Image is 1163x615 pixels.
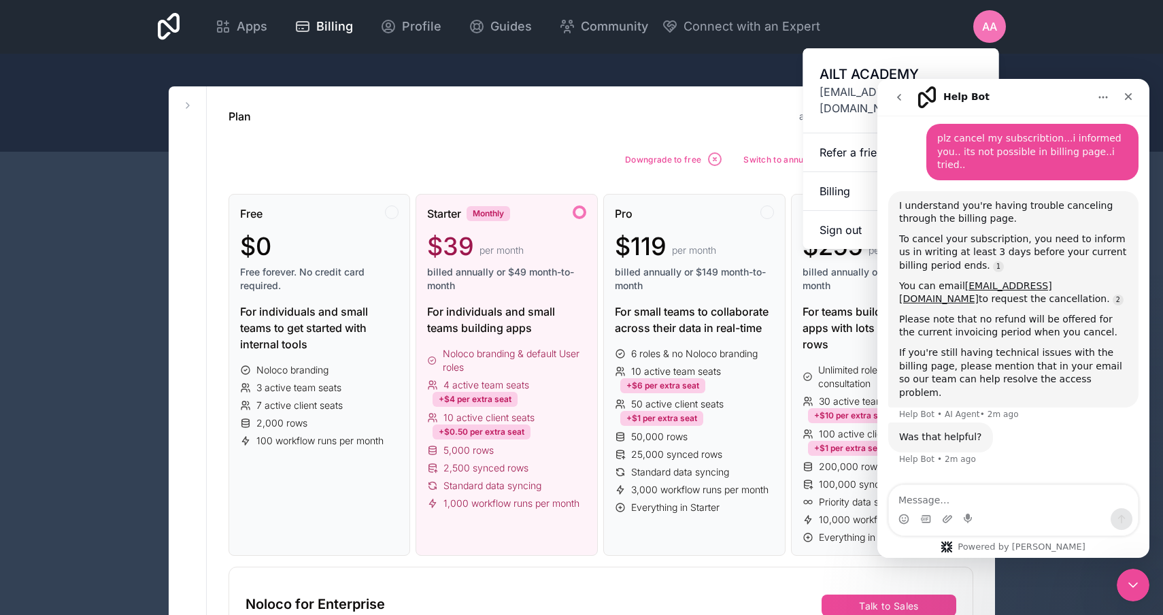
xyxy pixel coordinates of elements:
span: $255 [803,233,863,260]
span: 50 active client seats [631,397,724,411]
a: Apps [204,12,278,41]
div: +$1 per extra seat [808,441,891,456]
span: Noloco for Enterprise [246,595,385,614]
span: 3 active team seats [256,381,341,395]
span: 7 active client seats [256,399,343,412]
span: 6 roles & no Noloco branding [631,347,758,361]
span: $0 [240,233,271,260]
a: Billing [284,12,364,41]
span: Connect with an Expert [684,17,820,36]
span: 100 workflow runs per month [256,434,384,448]
span: per month [869,244,913,257]
span: 10 active team seats [631,365,721,378]
span: Profile [402,17,441,36]
span: 5,000 rows [443,444,494,457]
span: billed annually or $49 month-to-month [427,265,586,293]
span: Switch to annual plan [743,154,830,165]
div: For small teams to collaborate across their data in real-time [615,303,774,336]
iframe: Intercom live chat [1117,569,1149,601]
a: Community [548,12,659,41]
span: Free forever. No credit card required. [240,265,399,293]
span: 50,000 rows [631,430,688,444]
span: Noloco branding & default User roles [443,347,586,374]
span: Apps [237,17,267,36]
div: For individuals and small teams to get started with internal tools [240,303,399,352]
button: Sign out [803,211,999,249]
h1: Plan [229,108,251,124]
span: 1,000 workflow runs per month [443,497,579,510]
div: +$6 per extra seat [620,378,705,393]
div: Monthly [467,206,510,221]
span: Pro [615,205,633,222]
span: Noloco branding [256,363,328,377]
span: Free [240,205,263,222]
a: Profile [369,12,452,41]
a: ailt-academy-workspace [799,110,915,122]
span: AILT ACADEMY [820,65,983,84]
a: Refer a friend [803,133,999,172]
span: 30 active team seats [819,395,910,408]
span: [EMAIL_ADDRESS][DOMAIN_NAME] [820,84,983,116]
a: Guides [458,12,543,41]
span: Starter [427,205,461,222]
span: Unlimited roles & data consultation [818,363,961,390]
span: 10 active client seats [443,411,535,425]
button: Connect with an Expert [662,17,820,36]
span: 200,000 rows [819,460,882,473]
div: For individuals and small teams building apps [427,303,586,336]
span: 4 active team seats [443,378,529,392]
span: $39 [427,233,474,260]
button: Switch to annual plan [739,146,856,172]
span: $119 [615,233,667,260]
span: Guides [490,17,532,36]
div: +$1 per extra seat [620,411,703,426]
span: per month [672,244,716,257]
span: 100,000 synced rows [819,478,915,491]
div: +$0.50 per extra seat [433,425,530,439]
span: 25,000 synced rows [631,448,722,461]
div: +$4 per extra seat [433,392,518,407]
span: 2,000 rows [256,416,307,430]
div: For teams building advanced apps with lots of users or rows [803,303,962,352]
span: 2,500 synced rows [443,461,528,475]
span: Billing [316,17,353,36]
span: Downgrade to free [625,154,701,165]
span: per month [479,244,524,257]
span: 100 active client seats [819,427,916,441]
span: 3,000 workflow runs per month [631,483,769,497]
span: billed annually or $319 month-to-month [803,265,962,293]
button: Downgrade to free [620,146,728,172]
span: Everything in Starter [631,501,720,514]
div: +$10 per extra seat [808,408,896,423]
span: billed annually or $149 month-to-month [615,265,774,293]
span: Priority data syncing [819,495,908,509]
span: 10,000 workflow runs per month [819,513,961,527]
